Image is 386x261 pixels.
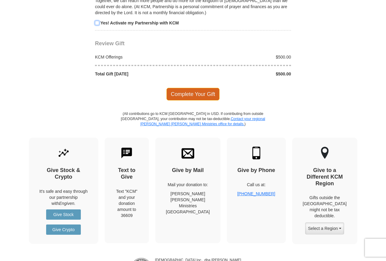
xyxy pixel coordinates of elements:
[237,191,275,196] a: [PHONE_NUMBER]
[166,88,220,100] span: Complete Your Gift
[193,71,294,77] div: $500.00
[57,147,70,159] img: give-by-stock.svg
[120,147,133,159] img: text-to-give.svg
[182,147,194,159] img: envelope.svg
[166,182,210,188] p: Mail your donation to:
[237,167,275,174] h4: Give by Phone
[40,167,88,180] h4: Give Stock & Crypto
[115,188,139,218] div: Text "KCM" and your donation amount to 36609
[92,71,193,77] div: Total Gift [DATE]
[115,167,139,180] h4: Text to Give
[92,54,193,60] div: KCM Offerings
[59,201,75,206] i: Engiven.
[121,111,265,138] p: (All contributions go to KCM [GEOGRAPHIC_DATA] in USD. If contributing from outside [GEOGRAPHIC_D...
[166,191,210,215] p: [PERSON_NAME] [PERSON_NAME] Ministries [GEOGRAPHIC_DATA]
[237,182,275,188] p: Call us at:
[40,188,88,206] p: It's safe and easy through our partnership with
[303,195,347,219] p: Gifts outside the [GEOGRAPHIC_DATA] might not be tax deductible.
[46,209,81,220] a: Give Stock
[100,21,179,25] strong: Yes! Activate my Partnership with KCM
[305,222,344,234] button: Select a Region
[95,40,125,46] span: Review Gift
[46,224,81,235] a: Give Crypto
[166,167,210,174] h4: Give by Mail
[250,147,263,159] img: mobile.svg
[303,167,347,187] h4: Give to a Different KCM Region
[321,147,329,159] img: other-region
[193,54,294,60] div: $500.00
